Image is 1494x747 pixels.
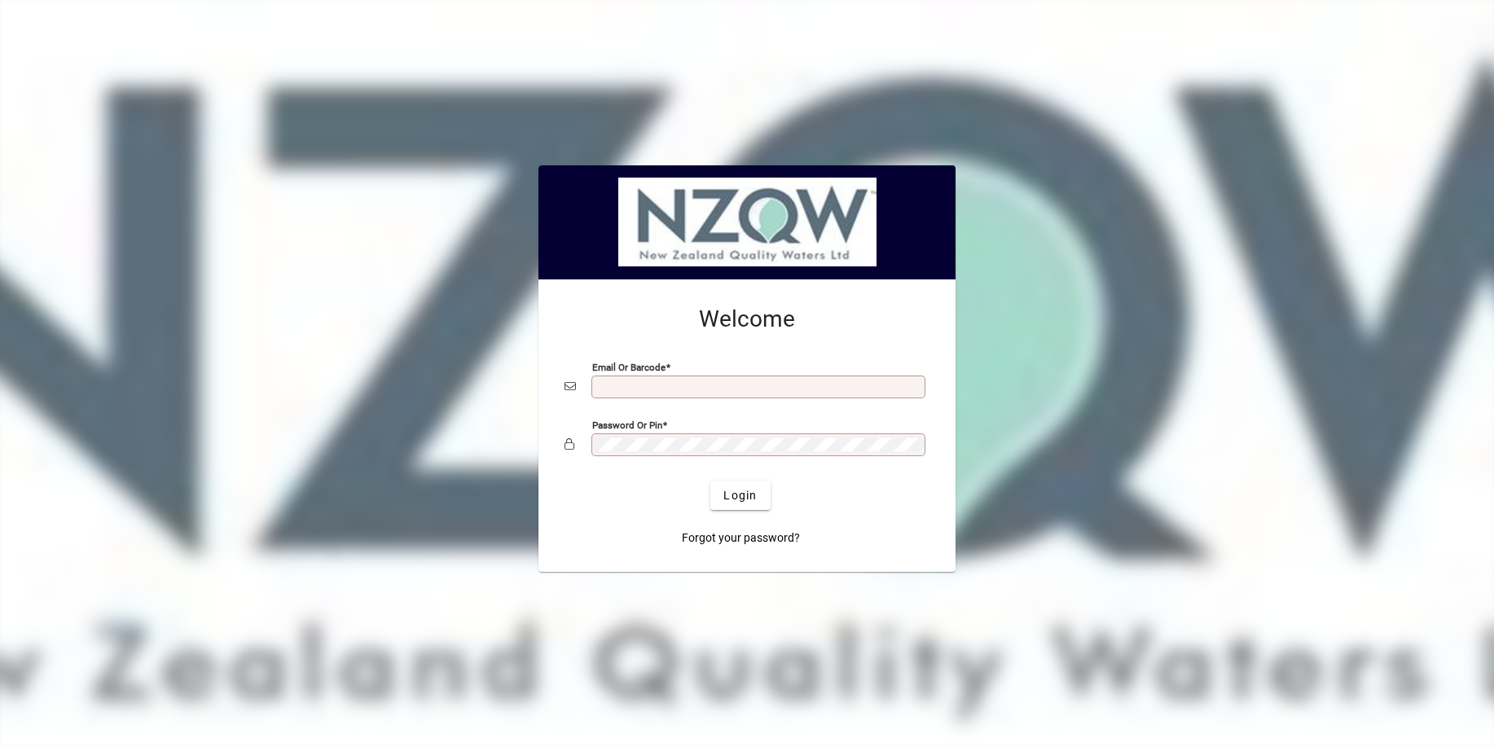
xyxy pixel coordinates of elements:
mat-label: Password or Pin [592,420,662,431]
span: Login [723,487,757,504]
h2: Welcome [565,305,929,333]
span: Forgot your password? [682,529,800,547]
a: Forgot your password? [675,523,806,552]
button: Login [710,481,770,510]
mat-label: Email or Barcode [592,362,666,373]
